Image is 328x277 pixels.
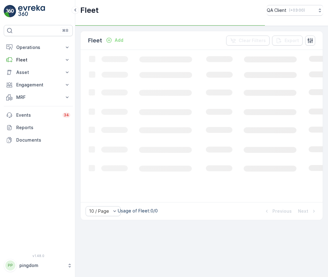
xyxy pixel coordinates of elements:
[5,260,15,270] div: PP
[297,207,318,215] button: Next
[118,208,158,214] p: Usage of Fleet : 0/0
[4,5,16,17] img: logo
[16,124,70,131] p: Reports
[298,208,308,214] p: Next
[226,36,270,46] button: Clear Filters
[4,91,73,104] button: MRF
[16,137,70,143] p: Documents
[16,112,59,118] p: Events
[4,254,73,258] span: v 1.48.0
[16,44,60,51] p: Operations
[62,28,68,33] p: ⌘B
[4,54,73,66] button: Fleet
[103,36,126,44] button: Add
[18,5,45,17] img: logo_light-DOdMpM7g.png
[4,259,73,272] button: PPpingdom
[263,207,292,215] button: Previous
[88,36,102,45] p: Fleet
[4,79,73,91] button: Engagement
[272,36,303,46] button: Export
[80,5,99,15] p: Fleet
[267,7,286,13] p: QA Client
[4,66,73,79] button: Asset
[267,5,323,16] button: QA Client(+03:00)
[19,262,64,269] p: pingdom
[4,121,73,134] a: Reports
[4,109,73,121] a: Events34
[4,41,73,54] button: Operations
[16,57,60,63] p: Fleet
[239,37,266,44] p: Clear Filters
[64,113,69,118] p: 34
[16,82,60,88] p: Engagement
[115,37,123,43] p: Add
[289,8,305,13] p: ( +03:00 )
[16,69,60,75] p: Asset
[4,134,73,146] a: Documents
[272,208,292,214] p: Previous
[16,94,60,100] p: MRF
[285,37,299,44] p: Export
